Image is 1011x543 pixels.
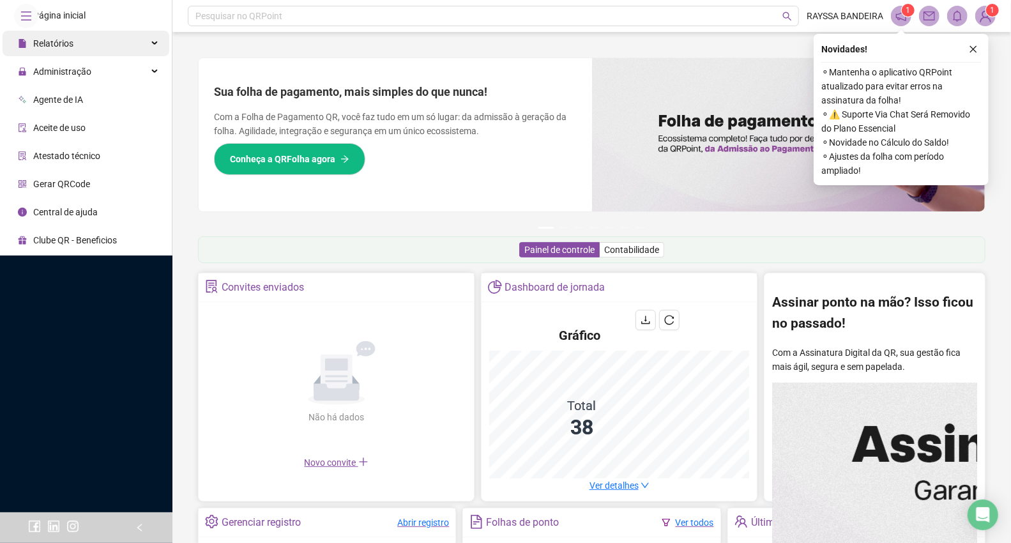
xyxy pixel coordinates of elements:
span: 1 [991,6,995,15]
span: Página inicial [33,10,86,20]
img: 77056 [976,6,995,26]
div: Dashboard de jornada [505,277,605,298]
span: ⚬ Ajustes da folha com período ampliado! [821,149,981,178]
h2: Sua folha de pagamento, mais simples do que nunca! [214,83,577,101]
p: Com a Assinatura Digital da QR, sua gestão fica mais ágil, segura e sem papelada. [772,346,977,374]
span: Contabilidade [604,245,659,255]
span: solution [205,280,218,293]
span: notification [895,10,907,22]
a: Ver todos [676,517,714,528]
span: Atestado técnico [33,151,100,161]
button: 1 [538,227,554,229]
div: Open Intercom Messenger [968,500,998,530]
div: Não há dados [278,410,395,424]
div: Gerenciar registro [222,512,301,533]
span: instagram [66,520,79,533]
span: Novidades ! [821,42,867,56]
span: plus [358,457,369,467]
button: 3 [574,227,584,229]
span: facebook [28,520,41,533]
span: menu [20,10,32,22]
a: Ver detalhes down [589,480,650,491]
span: down [641,481,650,490]
span: download [641,315,651,325]
span: close [969,45,978,54]
span: Novo convite [305,457,369,468]
span: info-circle [18,208,27,217]
button: 2 [559,227,569,229]
sup: Atualize o seu contato no menu Meus Dados [986,4,999,17]
span: RAYSSA BANDEIRA [807,9,883,23]
span: ⚬ Mantenha o aplicativo QRPoint atualizado para evitar erros na assinatura da folha! [821,65,981,107]
button: 4 [589,227,600,229]
span: 1 [906,6,911,15]
span: Ver detalhes [589,480,639,491]
h2: Assinar ponto na mão? Isso ficou no passado! [772,292,977,334]
span: Central de ajuda [33,207,98,217]
span: solution [18,151,27,160]
span: filter [662,518,671,527]
div: Últimos registros sincronizados [751,512,893,533]
span: file [18,39,27,48]
span: gift [18,236,27,245]
button: 7 [635,227,646,229]
span: left [135,523,144,532]
span: search [782,11,792,21]
span: ⚬ Novidade no Cálculo do Saldo! [821,135,981,149]
span: Gerar QRCode [33,179,90,189]
span: linkedin [47,520,60,533]
span: mail [924,10,935,22]
button: 6 [620,227,630,229]
span: lock [18,67,27,76]
img: banner%2F8d14a306-6205-4263-8e5b-06e9a85ad873.png [592,58,985,211]
span: Clube QR - Beneficios [33,235,117,245]
span: audit [18,123,27,132]
span: file-text [469,515,483,528]
span: Relatórios [33,38,73,49]
span: Administração [33,66,91,77]
span: Aceite de uso [33,123,86,133]
button: 5 [605,227,615,229]
h4: Gráfico [559,326,600,344]
span: ⚬ ⚠️ Suporte Via Chat Será Removido do Plano Essencial [821,107,981,135]
span: qrcode [18,180,27,188]
span: pie-chart [488,280,501,293]
div: Convites enviados [222,277,304,298]
p: Com a Folha de Pagamento QR, você faz tudo em um só lugar: da admissão à geração da folha. Agilid... [214,110,577,138]
button: Conheça a QRFolha agora [214,143,365,175]
span: Agente de IA [33,95,83,105]
sup: 1 [902,4,915,17]
span: arrow-right [340,155,349,164]
span: Conheça a QRFolha agora [230,152,335,166]
span: setting [205,515,218,528]
span: reload [664,315,674,325]
span: team [734,515,748,528]
span: bell [952,10,963,22]
span: Painel de controle [524,245,595,255]
div: Folhas de ponto [487,512,559,533]
a: Abrir registro [397,517,449,528]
